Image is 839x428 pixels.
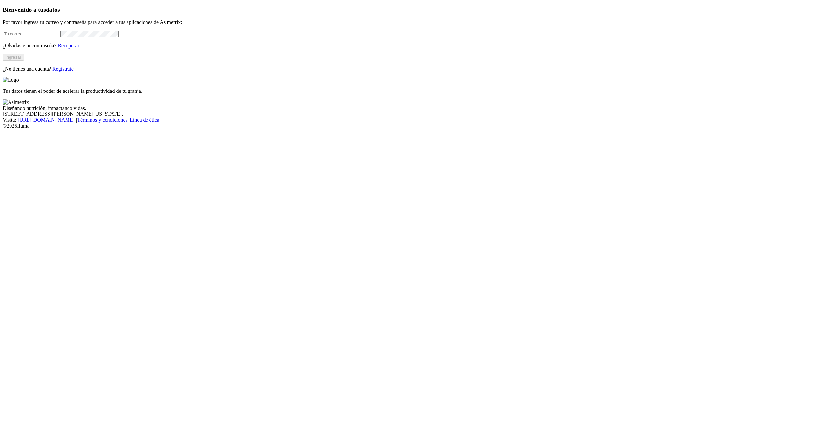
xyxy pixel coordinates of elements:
img: Logo [3,77,19,83]
div: © 2025 Iluma [3,123,836,129]
a: Regístrate [52,66,74,71]
a: Términos y condiciones [77,117,127,123]
a: [URL][DOMAIN_NAME] [18,117,75,123]
h3: Bienvenido a tus [3,6,836,13]
span: datos [46,6,60,13]
div: Visita : | | [3,117,836,123]
p: Por favor ingresa tu correo y contraseña para acceder a tus aplicaciones de Asimetrix: [3,19,836,25]
button: Ingresar [3,54,24,61]
div: [STREET_ADDRESS][PERSON_NAME][US_STATE]. [3,111,836,117]
p: ¿Olvidaste tu contraseña? [3,43,836,49]
a: Línea de ética [130,117,159,123]
a: Recuperar [58,43,79,48]
img: Asimetrix [3,99,29,105]
p: ¿No tienes una cuenta? [3,66,836,72]
p: Tus datos tienen el poder de acelerar la productividad de tu granja. [3,88,836,94]
div: Diseñando nutrición, impactando vidas. [3,105,836,111]
input: Tu correo [3,31,61,37]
